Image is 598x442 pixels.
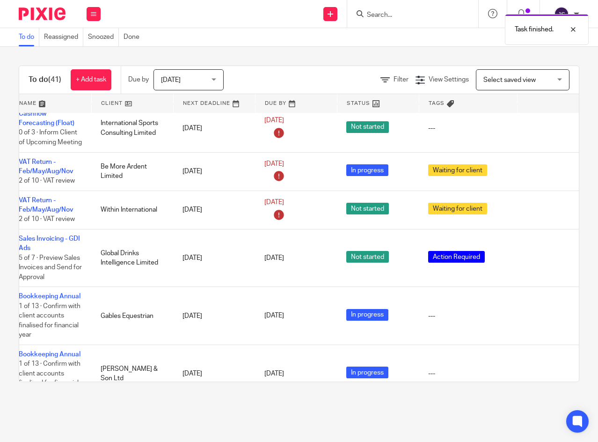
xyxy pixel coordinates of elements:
span: In progress [346,164,388,176]
td: [PERSON_NAME] & Son Ltd [91,345,173,403]
img: svg%3E [554,7,569,22]
span: Not started [346,203,389,214]
a: Sales Invoicing - GDI Ads [19,236,80,251]
img: Pixie [19,7,66,20]
a: + Add task [71,69,111,90]
span: [DATE] [264,199,284,206]
span: Tags [429,101,445,106]
span: (41) [48,76,61,83]
span: In progress [346,309,388,321]
span: Not started [346,251,389,263]
span: Waiting for client [428,203,487,214]
a: VAT Return - Feb/May/Aug/Nov [19,197,73,213]
a: To do [19,28,39,46]
span: Filter [394,76,408,83]
span: [DATE] [264,161,284,167]
td: [DATE] [173,152,255,191]
span: [DATE] [264,255,284,261]
td: [DATE] [173,229,255,287]
span: View Settings [429,76,469,83]
p: Task finished. [515,25,554,34]
td: [DATE] [173,104,255,152]
div: --- [428,124,508,133]
td: Global Drinks Intelligence Limited [91,229,173,287]
a: Snoozed [88,28,119,46]
a: Bookkeeping Annual [19,293,80,300]
h1: To do [29,75,61,85]
td: [DATE] [173,345,255,403]
span: Action Required [428,251,485,263]
span: [DATE] [161,77,181,83]
a: Reassigned [44,28,83,46]
td: Within International [91,191,173,229]
td: International Sports Consulting Limited [91,104,173,152]
span: In progress [346,367,388,378]
td: Be More Ardent Limited [91,152,173,191]
div: --- [428,369,508,378]
p: Due by [128,75,149,84]
a: Bookkeeping Annual [19,351,80,358]
span: 0 of 3 · Inform Client of Upcoming Meeting [19,130,82,146]
span: 2 of 10 · VAT review [19,177,75,184]
td: [DATE] [173,287,255,345]
a: VAT Return - Feb/May/Aug/Nov [19,159,73,175]
span: 2 of 10 · VAT review [19,216,75,223]
span: [DATE] [264,118,284,124]
div: --- [428,311,508,321]
span: 1 of 13 · Confirm with client accounts finalised for financial year [19,303,80,339]
td: [DATE] [173,191,255,229]
span: 5 of 7 · Preview Sales Invoices and Send for Approval [19,255,82,280]
span: 1 of 13 · Confirm with client accounts finalised for financial year [19,361,80,397]
span: Select saved view [483,77,536,83]
a: Done [124,28,144,46]
span: [DATE] [264,313,284,319]
td: Gables Equestrian [91,287,173,345]
span: [DATE] [264,370,284,377]
span: Waiting for client [428,164,487,176]
span: Not started [346,121,389,133]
